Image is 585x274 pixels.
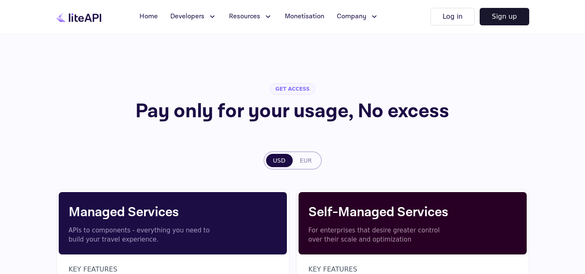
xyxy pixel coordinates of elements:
h1: Pay only for your usage, No excess [80,101,505,121]
button: Company [332,8,383,25]
button: USD [266,154,293,167]
span: Home [139,12,158,22]
a: Monetisation [280,8,329,25]
span: Monetisation [285,12,324,22]
span: GET ACCESS [270,83,315,95]
button: Sign up [480,8,529,25]
button: Resources [224,8,277,25]
p: APIs to components - everything you need to build your travel experience. [69,226,214,244]
h4: Self-Managed Services [309,202,517,222]
button: Developers [165,8,222,25]
a: Home [134,8,163,25]
span: Company [337,12,366,22]
p: For enterprises that desire greater control over their scale and optimization [309,226,454,244]
button: Log in [431,8,475,25]
h4: Managed Services [69,202,277,222]
span: Resources [229,12,260,22]
button: EUR [293,154,319,167]
span: Developers [170,12,204,22]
